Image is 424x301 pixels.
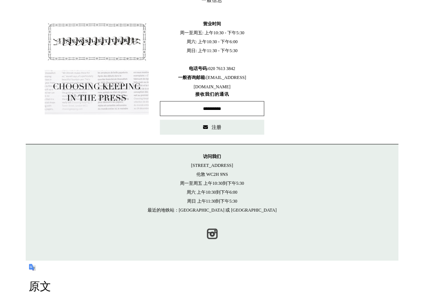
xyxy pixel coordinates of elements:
[148,207,277,212] font: 最近的地铁站：[GEOGRAPHIC_DATA] 或 [GEOGRAPHIC_DATA]
[203,21,221,26] font: 营业时间
[196,171,228,177] font: 伦敦 WC2H 9NS
[275,19,379,131] iframe: 谷歌地图
[180,180,244,186] font: 周一至周五 上午10:30到下午5:30
[195,91,229,96] font: 接收我们的通讯
[211,124,221,130] font: 注册
[187,198,237,203] font: 周日 上午11:30到下午5:30
[204,225,220,242] a: 照片墙
[186,39,237,44] font: 周六: 上午10:30 - 下午6:00
[29,263,36,271] img: Google 翻译
[208,66,235,71] font: 020 7613 3842
[29,279,401,293] h1: 原文
[187,189,237,194] font: 周六 上午10:30到下午6:00
[180,30,244,35] font: 周一至周五: 上午10:30 - 下午5:30
[160,120,264,134] button: 注册
[189,66,207,71] font: 电话号码
[178,75,206,80] font: 一般咨询邮箱:
[207,66,208,71] font: :
[45,70,149,114] img: pf-635a2b01-aa89-4342-bbcd-4371b60f588c--In-the-press-Button_1200x.jpg
[187,48,238,53] font: 周日: 上午11:30 - 下午5:30
[45,19,149,64] img: pf-4db91bb9--1305-Newsletter-Button_1200x.jpg
[203,153,221,159] font: 访问我们
[194,75,246,89] font: [EMAIL_ADDRESS][DOMAIN_NAME]
[191,162,233,168] font: [STREET_ADDRESS]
